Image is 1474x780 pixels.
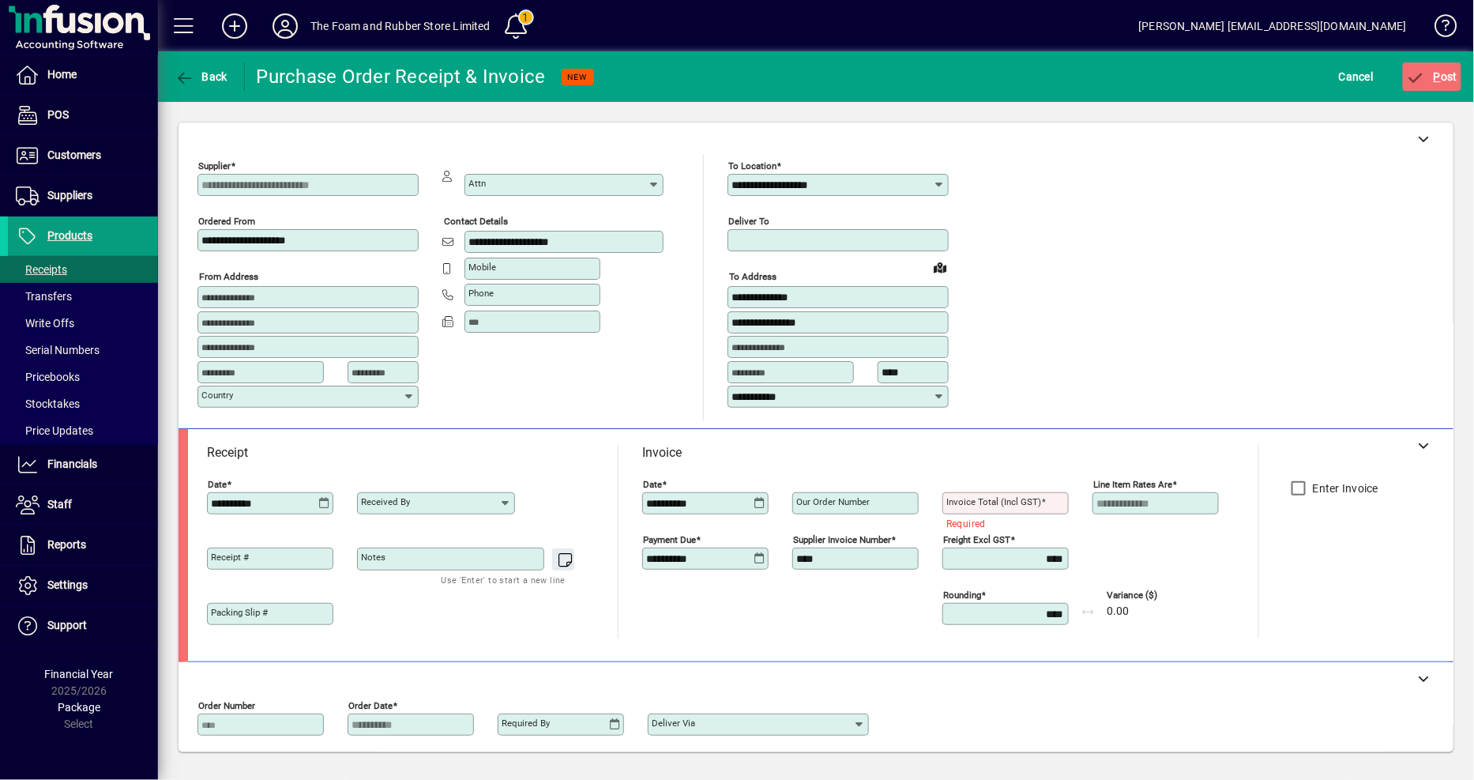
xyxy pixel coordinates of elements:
span: Support [47,619,87,631]
mat-label: Attn [468,178,486,189]
span: Settings [47,578,88,591]
mat-label: Rounding [943,590,981,601]
mat-label: Supplier invoice number [793,534,891,545]
span: Financial Year [45,668,114,680]
a: Price Updates [8,417,158,444]
span: Home [47,68,77,81]
mat-label: Freight excl GST [943,534,1010,545]
button: Post [1403,62,1462,91]
a: Serial Numbers [8,337,158,364]
span: Financials [47,458,97,470]
span: Products [47,229,92,242]
span: Price Updates [16,424,93,437]
mat-label: Country [201,390,233,401]
span: Cancel [1339,64,1374,89]
a: Transfers [8,283,158,310]
app-page-header-button: Back [158,62,245,91]
a: Customers [8,136,158,175]
mat-label: Order date [348,700,393,711]
mat-label: Line item rates are [1093,479,1172,490]
span: Variance ($) [1107,590,1201,601]
span: Customers [47,149,101,161]
mat-label: Date [643,479,662,490]
a: Home [8,55,158,95]
mat-label: Our order number [796,496,870,507]
mat-label: Date [208,479,227,490]
mat-label: Payment due [643,534,696,545]
a: Support [8,606,158,646]
span: ost [1407,70,1458,83]
span: Staff [47,498,72,511]
span: Pricebooks [16,371,80,383]
span: Write Offs [16,317,74,330]
button: Profile [260,12,310,40]
mat-label: Phone [468,288,494,299]
mat-label: Deliver To [728,216,769,227]
mat-label: Mobile [468,262,496,273]
a: View on map [927,254,953,280]
button: Back [171,62,231,91]
div: [PERSON_NAME] [EMAIL_ADDRESS][DOMAIN_NAME] [1139,13,1407,39]
mat-label: Deliver via [652,718,695,729]
mat-label: Order number [198,700,255,711]
a: POS [8,96,158,135]
span: NEW [568,72,588,82]
a: Stocktakes [8,390,158,417]
span: Serial Numbers [16,344,100,356]
div: The Foam and Rubber Store Limited [310,13,491,39]
a: Staff [8,485,158,525]
span: Back [175,70,227,83]
span: Reports [47,538,86,551]
span: Suppliers [47,189,92,202]
a: Financials [8,445,158,484]
a: Knowledge Base [1423,3,1454,55]
mat-label: Packing Slip # [211,607,268,618]
mat-error: Required [946,514,1056,531]
a: Receipts [8,256,158,283]
label: Enter Invoice [1310,480,1378,496]
a: Settings [8,566,158,605]
mat-label: Notes [361,552,385,563]
div: Purchase Order Receipt & Invoice [257,64,546,89]
a: Pricebooks [8,364,158,390]
button: Add [209,12,260,40]
span: Transfers [16,290,72,303]
span: P [1434,70,1441,83]
button: Cancel [1335,62,1378,91]
span: Stocktakes [16,398,80,410]
mat-hint: Use 'Enter' to start a new line [442,571,566,589]
mat-label: Received by [361,496,410,507]
span: Package [58,701,100,714]
span: 0.00 [1107,605,1129,618]
a: Write Offs [8,310,158,337]
span: POS [47,108,69,121]
mat-label: Ordered from [198,216,255,227]
mat-label: Invoice Total (incl GST) [946,496,1041,507]
span: Receipts [16,263,67,276]
a: Suppliers [8,176,158,216]
mat-label: Receipt # [211,552,249,563]
mat-label: To location [728,160,776,171]
a: Reports [8,526,158,565]
mat-label: Supplier [198,160,231,171]
mat-label: Required by [502,718,550,729]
